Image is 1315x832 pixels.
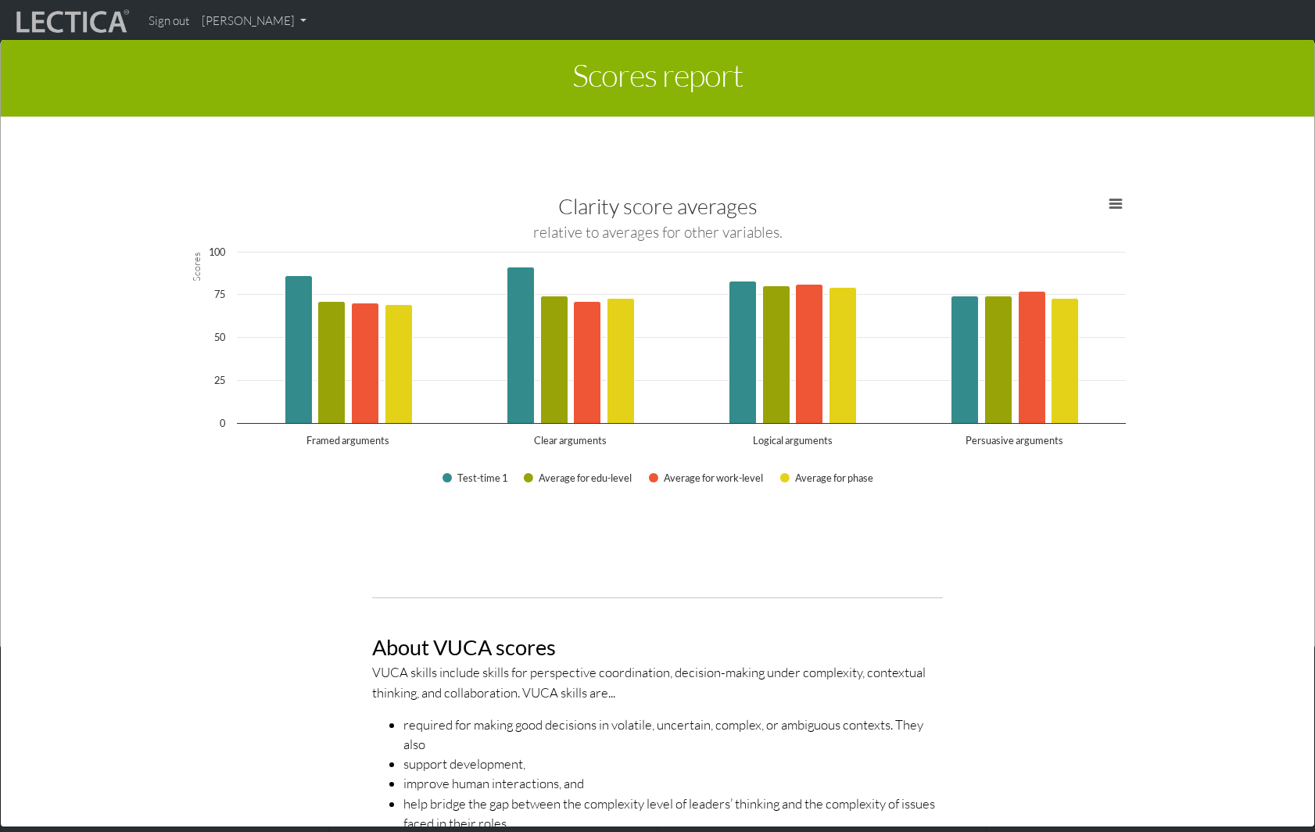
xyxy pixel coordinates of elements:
path: Persuasive arguments, 74 points. Average for edu-level. [985,296,1012,424]
text: 75 [214,288,225,300]
p: VUCA skills include skills for perspective coordination, decision-making under complexity, contex... [372,662,943,701]
text: Clear arguments [534,434,607,446]
path: Framed arguments, 69 points. Average for phase. [385,305,413,424]
g: Test-time 1, bar series 1 of 4 with 4 bars. [285,267,979,424]
text: Scores [190,252,202,282]
text: 25 [214,374,225,386]
path: Clear arguments, 91 points. Test-time 1. [507,267,535,424]
button: Show Average for work-level [649,472,763,484]
text: Average for work-level [664,472,763,484]
path: Logical arguments, 79 points. Average for phase. [829,288,857,424]
text: Logical arguments [753,434,833,446]
text: Average for phase [795,472,873,484]
path: Framed arguments, 86 points. Test-time 1. [285,276,313,424]
button: Show Average for edu-level [524,472,632,484]
text: 50 [214,331,226,343]
button: Show Test-time 1 [443,472,507,484]
path: Logical arguments, 81 points. Average for work-level. [796,285,823,424]
div: Clarity score averages. Highcharts interactive chart. [181,188,1134,501]
text: 100 [209,246,226,258]
path: Framed arguments, 71 points. Average for edu-level. [318,302,346,424]
text: Test-time 1 [457,472,507,484]
g: Average for work-level, bar series 3 of 4 with 4 bars. [352,285,1046,424]
text: 0 [220,417,226,429]
path: Logical arguments, 80 points. Average for edu-level. [763,286,790,424]
path: Clear arguments, 74 points. Average for edu-level. [541,296,568,424]
button: Show Average for phase [780,472,873,484]
text: Framed arguments [307,434,390,446]
button: View chart menu, Clarity score averages [1105,193,1127,215]
svg: Interactive chart [181,188,1134,501]
path: Logical arguments, 83 points. Test-time 1. [729,282,757,424]
path: Persuasive arguments, 74 points. Test-time 1. [951,296,979,424]
text: Average for edu-level [539,472,632,484]
g: Average for edu-level, bar series 2 of 4 with 4 bars. [318,286,1012,424]
g: Average for phase, bar series 4 of 4 with 4 bars. [385,288,1079,424]
path: Persuasive arguments, 73 points. Average for phase. [1052,299,1079,424]
text: relative to averages for other variables. [533,223,783,242]
li: improve human interactions, and [403,773,943,793]
li: support development, [403,754,943,773]
path: Clear arguments, 71 points. Average for work-level. [574,302,601,424]
text: Persuasive arguments [966,434,1064,446]
li: required for making good decisions in volatile, uncertain, complex, or ambiguous contexts. They also [403,715,943,754]
path: Clear arguments, 73 points. Average for phase. [607,299,635,424]
path: Persuasive arguments, 77 points. Average for work-level. [1019,292,1046,424]
h2: About VUCA scores [372,636,943,659]
path: Framed arguments, 70 points. Average for work-level. [352,303,379,424]
h1: Scores report [13,52,1302,105]
text: Clarity score averages [558,193,758,219]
